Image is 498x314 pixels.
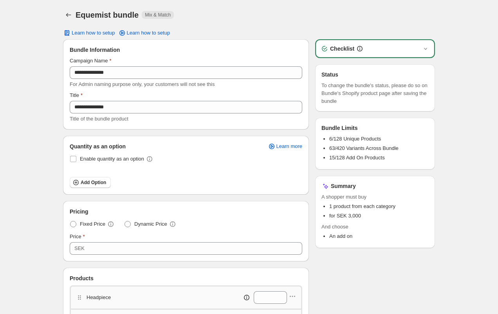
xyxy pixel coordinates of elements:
span: Quantity as an option [70,142,126,150]
span: A shopper must buy [321,193,429,201]
span: Learn more [276,143,302,150]
h3: Bundle Limits [321,124,358,132]
button: Back [63,9,74,20]
li: An add on [329,232,429,240]
span: Learn how to setup [127,30,170,36]
a: Learn more [263,141,307,152]
button: Add Option [70,177,111,188]
span: Fixed Price [80,220,105,228]
p: Headpiece [87,294,111,301]
li: 1 product from each category [329,203,429,210]
div: SEK [74,245,85,252]
button: Learn how to setup [58,27,120,38]
span: 6/128 Unique Products [329,136,381,142]
a: Learn how to setup [114,27,175,38]
span: And choose [321,223,429,231]
span: Enable quantity as an option [80,156,144,162]
li: for SEK 3,000 [329,212,429,220]
label: Title [70,91,83,99]
span: 63/420 Variants Across Bundle [329,145,399,151]
span: Products [70,274,94,282]
span: Bundle Information [70,46,120,54]
span: Pricing [70,208,88,215]
label: Price [70,233,85,241]
h3: Summary [331,182,356,190]
label: Campaign Name [70,57,112,65]
span: For Admin naming purpose only, your customers will not see this [70,81,215,87]
span: Title of the bundle product [70,116,128,122]
span: Mix & Match [145,12,171,18]
span: Learn how to setup [72,30,115,36]
span: Dynamic Price [134,220,167,228]
span: 15/128 Add On Products [329,155,385,161]
span: To change the bundle's status, please do so on Bundle's Shopify product page after saving the bundle [321,82,429,105]
h3: Status [321,71,338,78]
h3: Checklist [330,45,354,53]
h1: Equemist bundle [76,10,139,20]
span: Add Option [81,179,106,186]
